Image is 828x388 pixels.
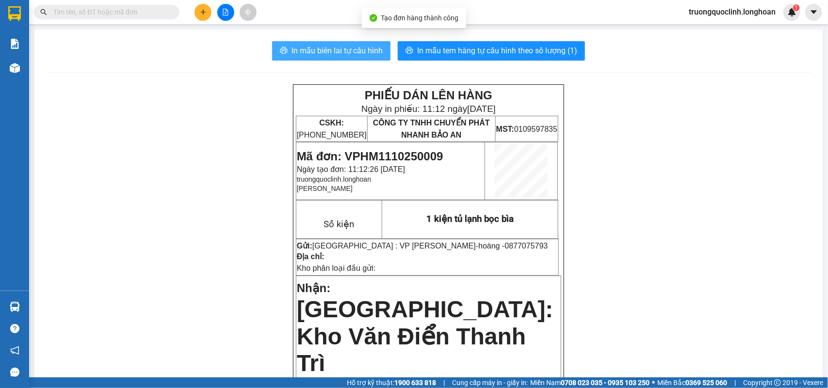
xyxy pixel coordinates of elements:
[10,63,20,73] img: warehouse-icon
[297,242,312,250] strong: Gửi:
[795,4,798,11] span: 1
[297,119,367,139] span: [PHONE_NUMBER]
[505,242,548,250] span: 0877075793
[312,242,476,250] span: [GEOGRAPHIC_DATA] : VP [PERSON_NAME]
[381,14,459,22] span: Tạo đơn hàng thành công
[4,59,150,72] span: Mã đơn: VPHM1110250006
[84,33,178,50] span: CÔNG TY TNHH CHUYỂN PHÁT NHANH BẢO AN
[280,47,288,56] span: printer
[652,381,655,385] span: ⚪️
[478,242,548,250] span: hoàng -
[324,219,354,230] span: Số kiện
[370,14,377,22] span: check-circle
[452,377,528,388] span: Cung cấp máy in - giấy in:
[417,45,577,57] span: In mẫu tem hàng tự cấu hình theo số lượng (1)
[530,377,649,388] span: Miền Nam
[774,379,781,386] span: copyright
[272,41,390,61] button: printerIn mẫu biên lai tự cấu hình
[297,175,371,183] span: truongquoclinh.longhoan
[496,125,514,133] strong: MST:
[365,89,492,102] strong: PHIẾU DÁN LÊN HÀNG
[561,379,649,387] strong: 0708 023 035 - 0935 103 250
[297,252,325,261] strong: Địa chỉ:
[195,4,211,21] button: plus
[10,346,19,355] span: notification
[53,7,168,17] input: Tìm tên, số ĐT hoặc mã đơn
[217,4,234,21] button: file-add
[10,39,20,49] img: solution-icon
[496,125,557,133] span: 0109597835
[657,377,727,388] span: Miền Bắc
[681,6,783,18] span: truongquoclinh.longhoan
[244,9,251,16] span: aim
[200,9,207,16] span: plus
[426,214,514,224] span: 1 kiện tủ lạnh bọc bìa
[40,9,47,16] span: search
[297,281,331,295] span: Nhận:
[373,119,490,139] span: CÔNG TY TNHH CHUYỂN PHÁT NHANH BẢO AN
[443,377,445,388] span: |
[27,33,51,41] strong: CSKH:
[810,8,818,16] span: caret-down
[240,4,257,21] button: aim
[297,264,376,272] span: Kho phân loại đầu gửi:
[406,47,413,56] span: printer
[61,19,195,30] span: Ngày in phiếu: 10:16 ngày
[4,33,74,50] span: [PHONE_NUMBER]
[10,302,20,312] img: warehouse-icon
[297,165,405,173] span: Ngày tạo đơn: 11:12:26 [DATE]
[297,296,553,376] span: [GEOGRAPHIC_DATA]: Kho Văn Điển Thanh Trì
[297,185,353,192] span: [PERSON_NAME]
[297,150,443,163] span: Mã đơn: VPHM1110250009
[805,4,822,21] button: caret-down
[361,104,496,114] span: Ngày in phiếu: 11:12 ngày
[734,377,736,388] span: |
[10,324,19,333] span: question-circle
[8,6,21,21] img: logo-vxr
[394,379,436,387] strong: 1900 633 818
[467,104,496,114] span: [DATE]
[319,119,344,127] strong: CSKH:
[685,379,727,387] strong: 0369 525 060
[788,8,796,16] img: icon-new-feature
[476,242,548,250] span: -
[10,368,19,377] span: message
[65,4,192,17] strong: PHIẾU DÁN LÊN HÀNG
[398,41,585,61] button: printerIn mẫu tem hàng tự cấu hình theo số lượng (1)
[793,4,800,11] sup: 1
[347,377,436,388] span: Hỗ trợ kỹ thuật:
[292,45,383,57] span: In mẫu biên lai tự cấu hình
[222,9,229,16] span: file-add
